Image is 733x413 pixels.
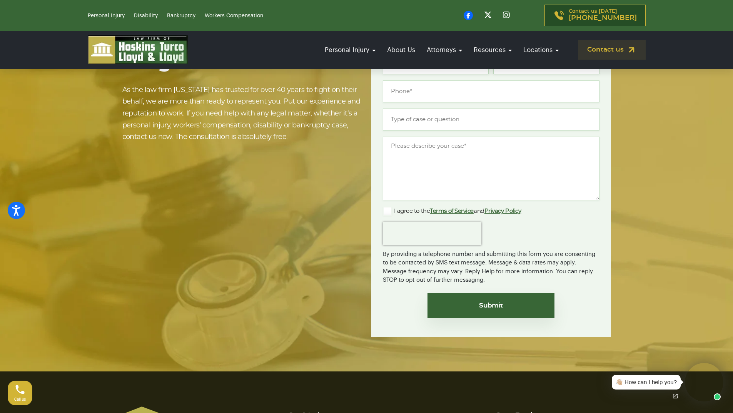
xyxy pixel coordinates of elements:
a: Contact us [578,40,646,60]
img: logo [88,35,188,64]
a: Attorneys [423,39,466,61]
a: Resources [470,39,516,61]
span: Call us [14,397,26,401]
a: Personal Injury [321,39,379,61]
div: By providing a telephone number and submitting this form you are consenting to be contacted by SM... [383,245,599,285]
input: Submit [427,293,554,318]
input: Phone* [383,80,599,102]
a: Open chat [667,388,683,404]
a: Locations [519,39,563,61]
p: As the law firm [US_STATE] has trusted for over 40 years to fight on their behalf, we are more th... [122,84,362,143]
a: Privacy Policy [484,208,521,214]
a: Workers Compensation [205,13,263,18]
a: Bankruptcy [167,13,195,18]
a: Personal Injury [88,13,125,18]
p: Contact us [DATE] [569,9,637,22]
input: Type of case or question [383,109,599,130]
span: [PHONE_NUMBER] [569,14,637,22]
a: Terms of Service [430,208,474,214]
div: 👋🏼 How can I help you? [616,378,677,387]
a: Contact us [DATE][PHONE_NUMBER] [544,5,646,26]
a: About Us [383,39,419,61]
a: Disability [134,13,158,18]
label: I agree to the and [383,207,521,216]
iframe: reCAPTCHA [383,222,481,245]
